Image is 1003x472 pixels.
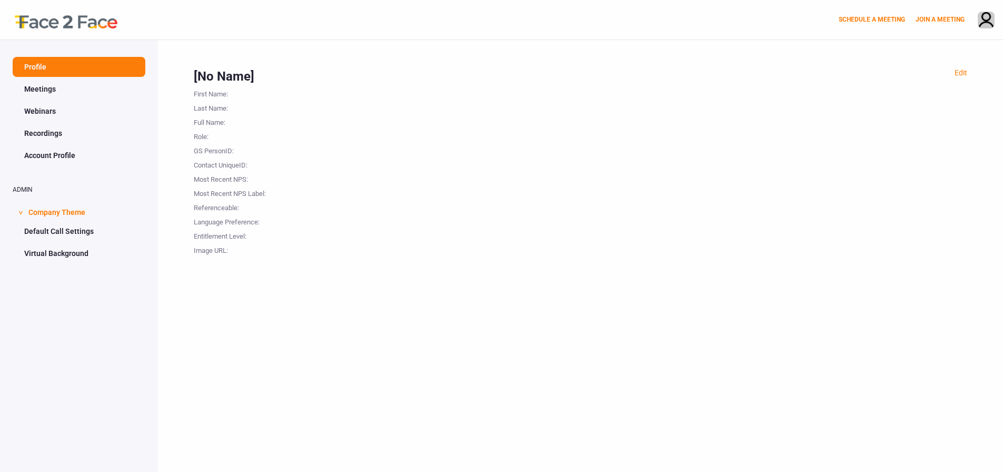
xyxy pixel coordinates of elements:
a: Recordings [13,123,145,143]
a: JOIN A MEETING [916,16,965,23]
div: Most Recent NPS Label : [194,185,299,199]
div: [No Name] [194,67,967,85]
a: Edit [955,68,967,77]
div: First Name : [194,85,299,100]
div: Language Preference : [194,213,299,228]
span: > [15,211,26,214]
a: Profile [13,57,145,77]
a: SCHEDULE A MEETING [839,16,905,23]
div: Contact UniqueID : [194,156,299,171]
div: Referenceable : [194,199,299,213]
div: Most Recent NPS : [194,171,299,185]
div: GS PersonID : [194,142,299,156]
h2: ADMIN [13,186,145,193]
div: Image URL : [194,242,299,256]
div: Entitlement Level : [194,228,299,242]
img: avatar.710606db.png [978,12,994,29]
a: Webinars [13,101,145,121]
a: Virtual Background [13,243,145,263]
a: Meetings [13,79,145,99]
a: Default Call Settings [13,221,145,241]
a: Account Profile [13,145,145,165]
span: Company Theme [28,201,85,221]
div: Role : [194,128,299,142]
div: Full Name : [194,114,299,128]
div: Last Name : [194,100,299,114]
